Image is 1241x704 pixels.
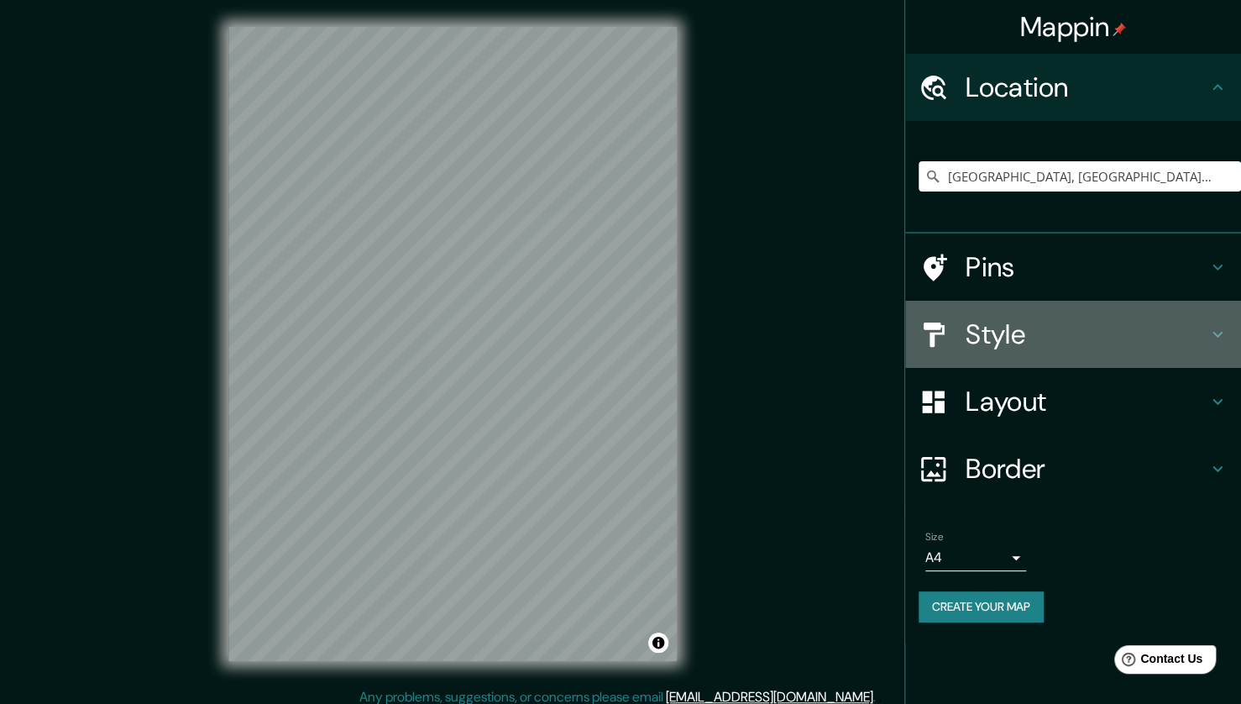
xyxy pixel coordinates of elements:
[228,27,677,661] canvas: Map
[905,54,1241,121] div: Location
[966,318,1207,351] h4: Style
[905,435,1241,502] div: Border
[648,633,668,653] button: Toggle attribution
[1092,638,1223,686] iframe: Help widget launcher
[905,368,1241,435] div: Layout
[966,452,1207,486] h4: Border
[966,71,1207,104] h4: Location
[966,385,1207,418] h4: Layout
[925,544,1026,571] div: A4
[966,250,1207,284] h4: Pins
[1113,23,1126,36] img: pin-icon.png
[905,301,1241,368] div: Style
[905,234,1241,301] div: Pins
[925,530,943,544] label: Size
[919,591,1044,623] button: Create your map
[1020,10,1127,44] h4: Mappin
[919,161,1241,192] input: Pick your city or area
